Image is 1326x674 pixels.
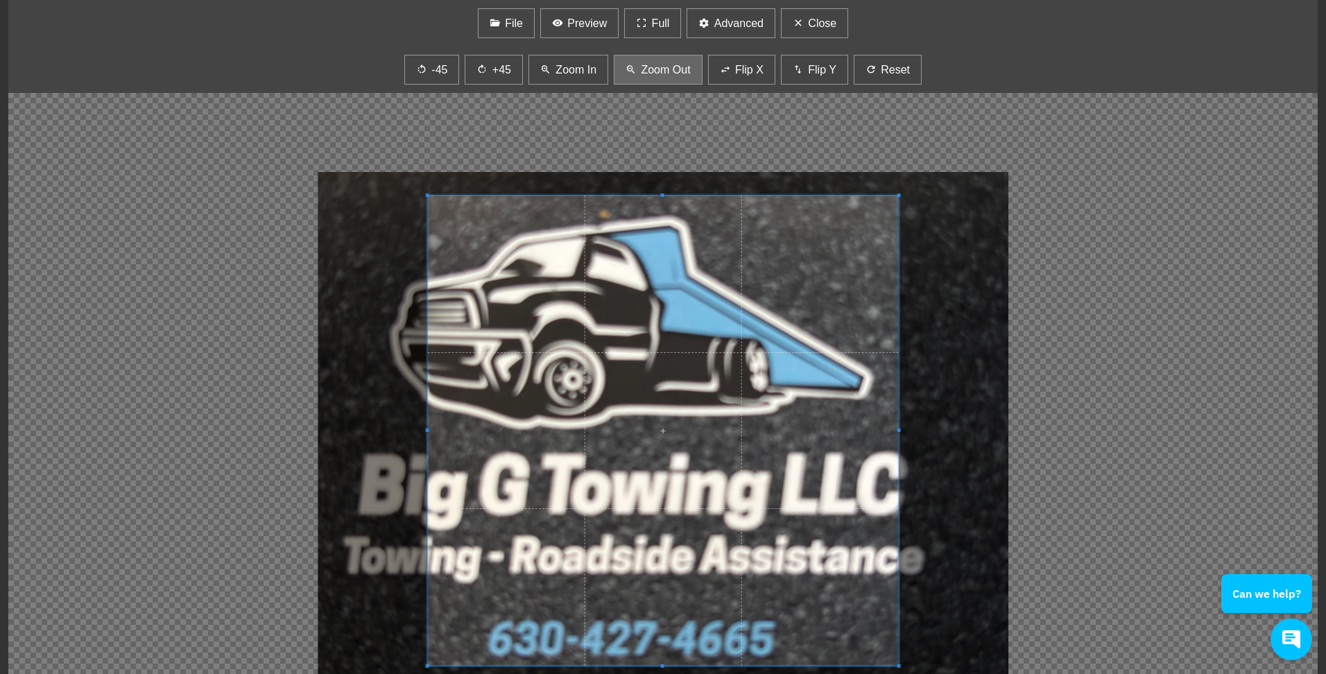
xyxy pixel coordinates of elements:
[505,15,523,32] span: File
[881,62,910,78] span: Reset
[189,49,1318,597] div: <
[614,55,703,85] button: Zoom Out
[478,8,535,38] button: File
[624,8,681,38] button: Full
[567,15,607,32] span: Preview
[540,8,619,38] button: Preview
[431,62,447,78] span: -45
[404,55,460,85] button: -45
[808,62,836,78] span: Flip Y
[687,8,775,38] button: Advanced
[708,55,775,85] button: Flip X
[854,55,922,85] button: Reset
[492,62,511,78] span: +45
[465,55,523,85] button: +45
[735,62,764,78] span: Flip X
[528,55,608,85] button: Zoom In
[714,15,764,32] span: Advanced
[1212,536,1326,674] iframe: Conversations
[556,62,596,78] span: Zoom In
[808,15,836,32] span: Close
[781,55,848,85] button: Flip Y
[781,8,848,38] button: Close
[641,62,690,78] span: Zoom Out
[652,15,670,32] span: Full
